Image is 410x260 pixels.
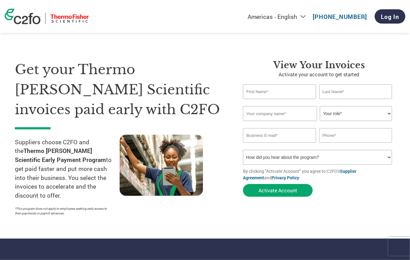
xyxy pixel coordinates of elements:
[319,143,392,147] div: Inavlid Phone Number
[319,100,392,104] div: Invalid last name or last name is too long
[319,128,392,143] input: Phone*
[243,184,313,197] button: Activate Account
[50,13,89,24] img: Thermo Fisher Scientific
[5,9,41,24] img: c2fo logo
[243,168,356,181] a: Supplier Agreement
[15,138,120,200] p: Suppliers choose C2FO and the to get paid faster and put more cash into their business. You selec...
[243,71,395,78] p: Activate your account to get started
[243,128,316,143] input: Invalid Email format
[15,206,113,216] p: *This program does not apply to employees seeking early access to their paychecks or payroll adva...
[243,60,395,71] h3: View Your Invoices
[243,143,316,147] div: Inavlid Email Address
[120,135,203,196] img: supply chain worker
[243,106,317,121] input: Your company name*
[243,122,392,126] div: Invalid company name or company name is too long
[271,175,299,181] a: Privacy Policy
[243,100,316,104] div: Invalid first name or first name is too long
[375,9,405,24] a: Log In
[15,147,106,164] strong: Thermo [PERSON_NAME] Scientific Early Payment Program
[320,106,392,121] select: Title/Role
[243,84,316,99] input: First Name*
[15,60,224,120] h1: Get your Thermo [PERSON_NAME] Scientific invoices paid early with C2FO
[313,13,367,20] a: [PHONE_NUMBER]
[319,84,392,99] input: Last Name*
[243,168,395,181] p: By clicking "Activate Account" you agree to C2FO's and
